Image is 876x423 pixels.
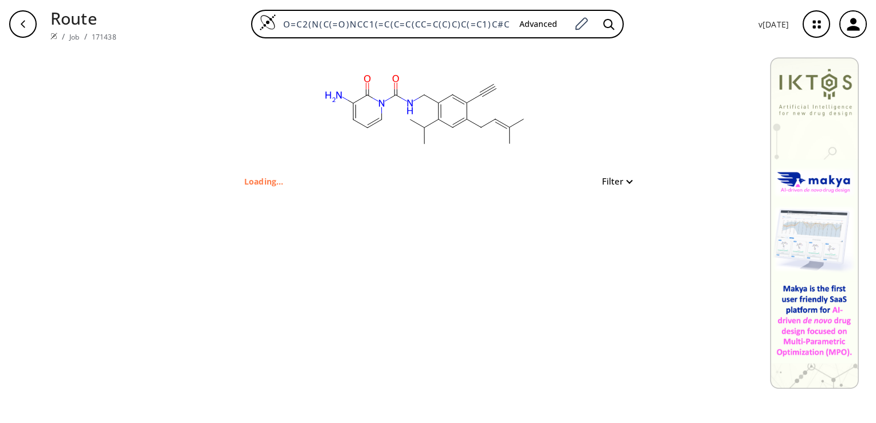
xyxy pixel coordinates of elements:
[69,32,79,42] a: Job
[311,48,540,174] svg: O=C2(N(C(=O)NCC1(=C(C=C(CC=C(C)C)C(=C1)C#C)C(C)C))C=CC=C2N)
[84,30,87,42] li: /
[50,6,116,30] p: Route
[758,18,789,30] p: v [DATE]
[595,177,632,186] button: Filter
[259,14,276,31] img: Logo Spaya
[62,30,65,42] li: /
[510,14,566,35] button: Advanced
[770,57,859,389] img: Banner
[50,33,57,40] img: Spaya logo
[276,18,510,30] input: Enter SMILES
[244,175,284,187] p: Loading...
[92,32,116,42] a: 171438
